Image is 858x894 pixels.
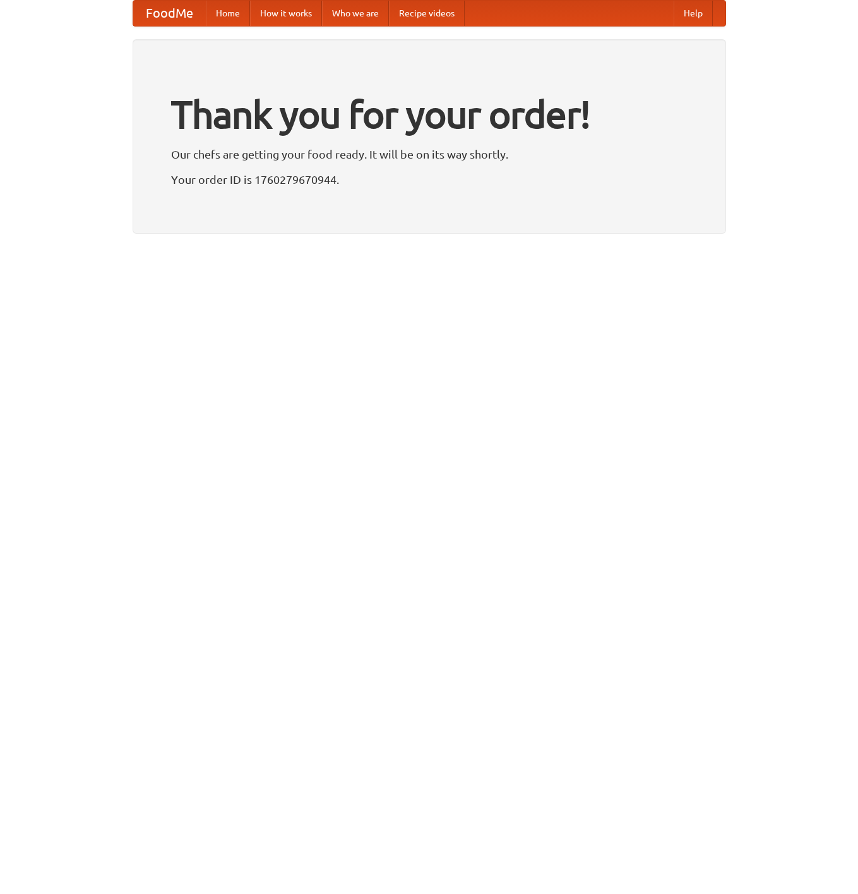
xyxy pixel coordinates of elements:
a: Recipe videos [389,1,465,26]
a: Help [674,1,713,26]
p: Our chefs are getting your food ready. It will be on its way shortly. [171,145,688,164]
p: Your order ID is 1760279670944. [171,170,688,189]
a: Home [206,1,250,26]
a: FoodMe [133,1,206,26]
h1: Thank you for your order! [171,84,688,145]
a: How it works [250,1,322,26]
a: Who we are [322,1,389,26]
